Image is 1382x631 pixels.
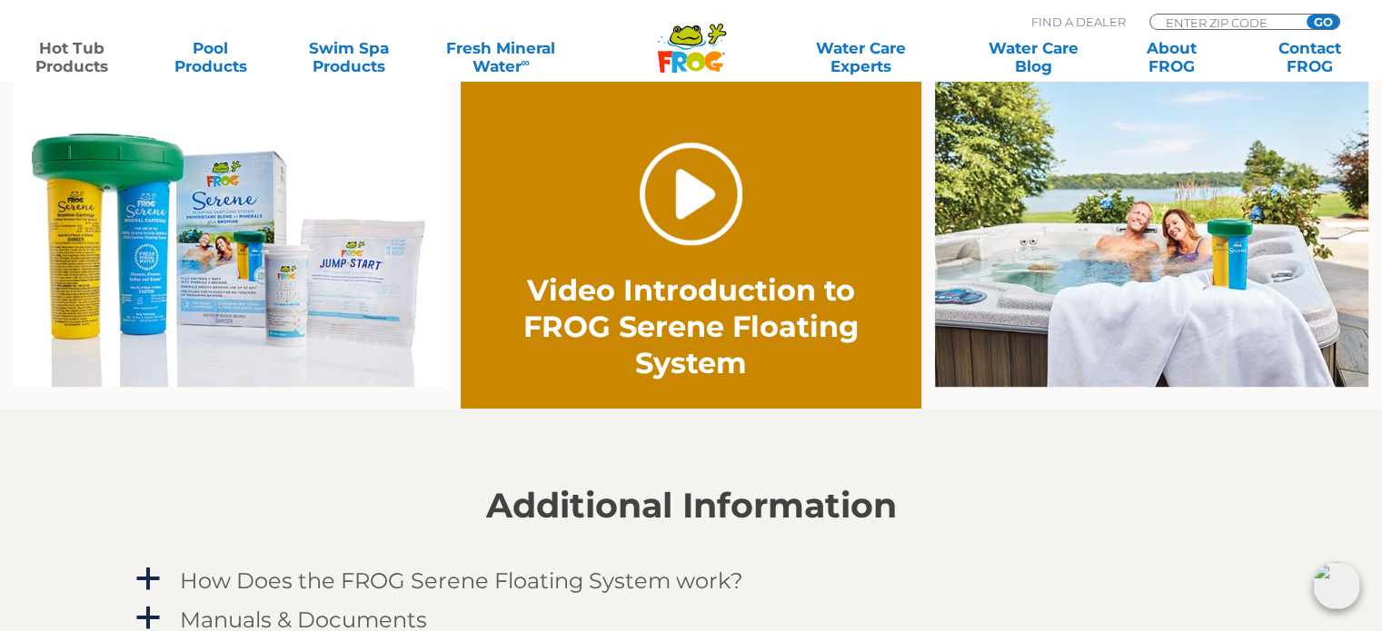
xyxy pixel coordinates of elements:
[640,143,742,245] a: Play Video
[133,486,1250,526] h2: Additional Information
[133,564,1250,597] a: a How Does the FROG Serene Floating System work?
[180,568,743,593] h4: How Does the FROG Serene Floating System work?
[773,39,949,75] a: Water CareExperts
[14,74,447,387] img: serene-family
[507,272,876,381] h2: Video Introduction to FROG Serene Floating System
[1031,14,1126,30] p: Find A Dealer
[979,39,1087,75] a: Water CareBlog
[521,55,529,69] sup: ∞
[295,39,403,75] a: Swim SpaProducts
[18,39,125,75] a: Hot TubProducts
[156,39,263,75] a: PoolProducts
[1313,562,1360,609] img: openIcon
[1164,15,1287,30] input: Zip Code Form
[1257,39,1364,75] a: ContactFROG
[935,74,1368,387] img: serene-floater-hottub
[1307,15,1339,29] input: GO
[134,566,162,593] span: a
[1118,39,1225,75] a: AboutFROG
[433,39,568,75] a: Fresh MineralWater∞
